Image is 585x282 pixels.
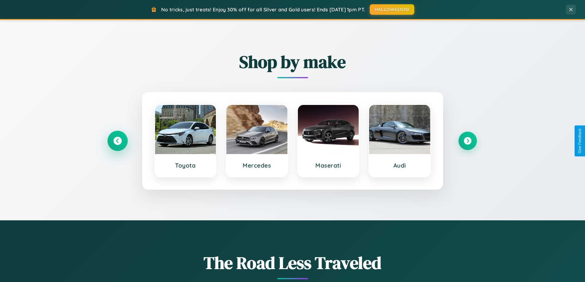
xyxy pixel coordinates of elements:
h3: Toyota [161,162,210,169]
h3: Audi [375,162,424,169]
span: No tricks, just treats! Enjoy 30% off for all Silver and Gold users! Ends [DATE] 1pm PT. [161,6,365,13]
h3: Mercedes [232,162,281,169]
h3: Maserati [304,162,353,169]
div: Give Feedback [578,129,582,153]
h2: Shop by make [108,50,477,74]
button: HALLOWEEN30 [370,4,414,15]
h1: The Road Less Traveled [108,251,477,275]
